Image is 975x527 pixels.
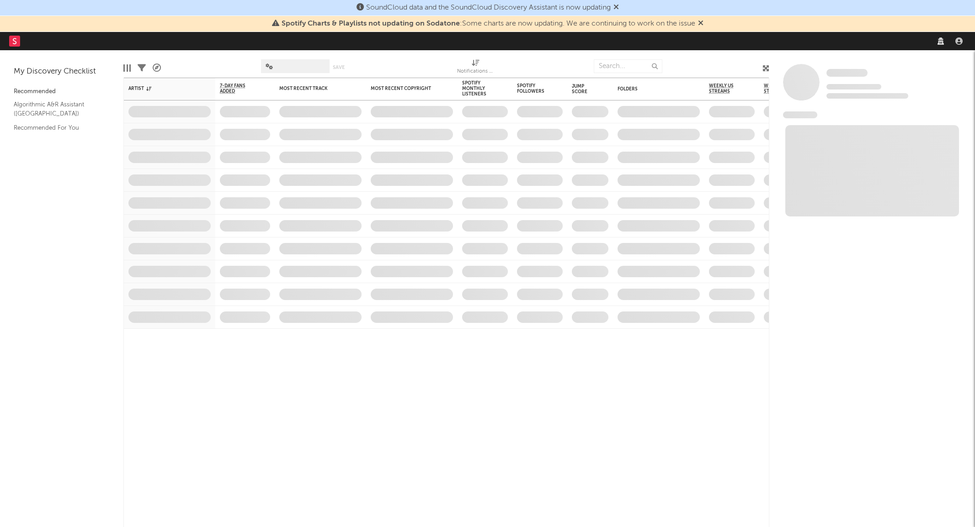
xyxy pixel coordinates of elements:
[764,83,798,94] span: Weekly UK Streams
[333,65,345,70] button: Save
[594,59,662,73] input: Search...
[14,123,101,133] a: Recommended For You
[826,84,881,90] span: Tracking Since: [DATE]
[698,20,703,27] span: Dismiss
[709,83,741,94] span: Weekly US Streams
[366,4,611,11] span: SoundCloud data and the SoundCloud Discovery Assistant is now updating
[153,55,161,81] div: A&R Pipeline
[128,86,197,91] div: Artist
[220,83,256,94] span: 7-Day Fans Added
[457,55,494,81] div: Notifications (Artist)
[14,66,110,77] div: My Discovery Checklist
[279,86,348,91] div: Most Recent Track
[462,80,494,97] div: Spotify Monthly Listeners
[14,100,101,118] a: Algorithmic A&R Assistant ([GEOGRAPHIC_DATA])
[572,84,595,95] div: Jump Score
[826,69,868,77] span: Some Artist
[14,86,110,97] div: Recommended
[123,55,131,81] div: Edit Columns
[613,4,619,11] span: Dismiss
[457,66,494,77] div: Notifications (Artist)
[371,86,439,91] div: Most Recent Copyright
[517,83,549,94] div: Spotify Followers
[826,69,868,78] a: Some Artist
[282,20,695,27] span: : Some charts are now updating. We are continuing to work on the issue
[282,20,460,27] span: Spotify Charts & Playlists not updating on Sodatone
[138,55,146,81] div: Filters
[783,111,817,118] span: News Feed
[618,86,686,92] div: Folders
[826,93,908,99] span: 0 fans last week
